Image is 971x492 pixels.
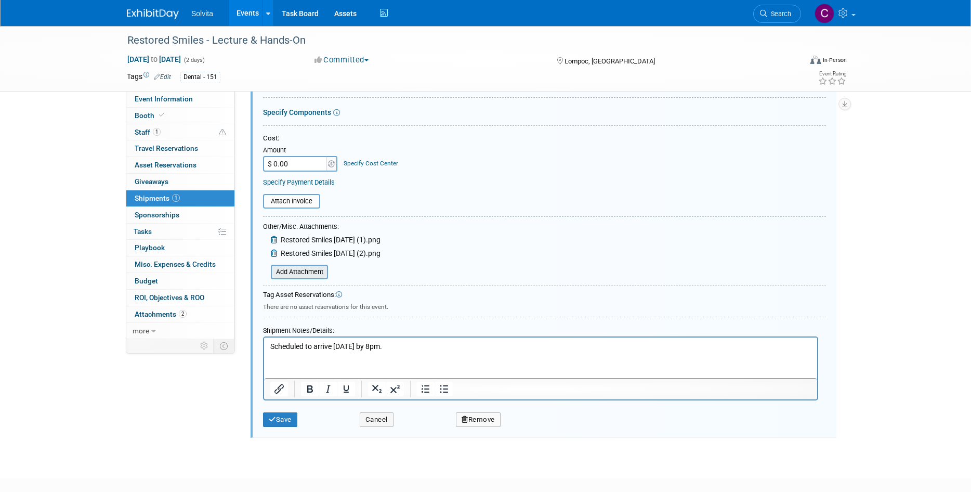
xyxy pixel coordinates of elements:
[435,382,453,396] button: Bullet list
[179,310,187,318] span: 2
[456,412,501,427] button: Remove
[124,31,785,50] div: Restored Smiles - Lecture & Hands-On
[180,72,220,83] div: Dental - 151
[135,161,196,169] span: Asset Reservations
[135,177,168,186] span: Giveaways
[263,412,297,427] button: Save
[149,55,159,63] span: to
[565,57,655,65] span: Lompoc, [GEOGRAPHIC_DATA]
[214,339,235,353] td: Toggle Event Tabs
[360,412,393,427] button: Cancel
[126,323,234,339] a: more
[154,73,171,81] a: Edit
[135,128,161,136] span: Staff
[135,243,165,252] span: Playbook
[127,55,181,64] span: [DATE] [DATE]
[818,71,846,76] div: Event Rating
[264,338,817,378] iframe: Rich Text Area
[135,144,198,152] span: Travel Reservations
[753,5,801,23] a: Search
[135,293,204,302] span: ROI, Objectives & ROO
[126,190,234,206] a: Shipments1
[135,310,187,318] span: Attachments
[270,382,288,396] button: Insert/edit link
[386,382,404,396] button: Superscript
[126,224,234,240] a: Tasks
[135,260,216,268] span: Misc. Expenses & Credits
[126,256,234,273] a: Misc. Expenses & Credits
[183,57,205,63] span: (2 days)
[740,54,847,70] div: Event Format
[263,146,338,156] div: Amount
[191,9,213,18] span: Solvita
[368,382,386,396] button: Subscript
[153,128,161,136] span: 1
[126,207,234,223] a: Sponsorships
[126,91,234,107] a: Event Information
[195,339,214,353] td: Personalize Event Tab Strip
[263,108,331,116] a: Specify Components
[135,95,193,103] span: Event Information
[126,108,234,124] a: Booth
[159,112,164,118] i: Booth reservation complete
[126,124,234,140] a: Staff1
[172,194,180,202] span: 1
[127,9,179,19] img: ExhibitDay
[126,306,234,322] a: Attachments2
[135,211,179,219] span: Sponsorships
[135,277,158,285] span: Budget
[263,290,826,300] div: Tag Asset Reservations:
[263,178,335,186] a: Specify Payment Details
[767,10,791,18] span: Search
[263,321,818,336] div: Shipment Notes/Details:
[219,128,226,137] span: Potential Scheduling Conflict -- at least one attendee is tagged in another overlapping event.
[281,249,380,257] span: Restored Smiles [DATE] (2).png
[135,194,180,202] span: Shipments
[126,157,234,173] a: Asset Reservations
[281,236,380,244] span: Restored Smiles [DATE] (1).png
[263,300,826,312] div: There are no asset reservations for this event.
[126,174,234,190] a: Giveaways
[135,111,166,120] span: Booth
[311,55,373,66] button: Committed
[134,227,152,236] span: Tasks
[126,290,234,306] a: ROI, Objectives & ROO
[417,382,435,396] button: Numbered list
[822,56,847,64] div: In-Person
[815,4,834,23] img: Cindy Miller
[810,56,821,64] img: Format-Inperson.png
[344,160,398,167] a: Specify Cost Center
[126,240,234,256] a: Playbook
[263,134,826,144] div: Cost:
[319,382,337,396] button: Italic
[126,273,234,289] a: Budget
[126,140,234,157] a: Travel Reservations
[337,382,355,396] button: Underline
[133,327,149,335] span: more
[301,382,319,396] button: Bold
[263,222,380,234] div: Other/Misc. Attachments:
[127,71,171,83] td: Tags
